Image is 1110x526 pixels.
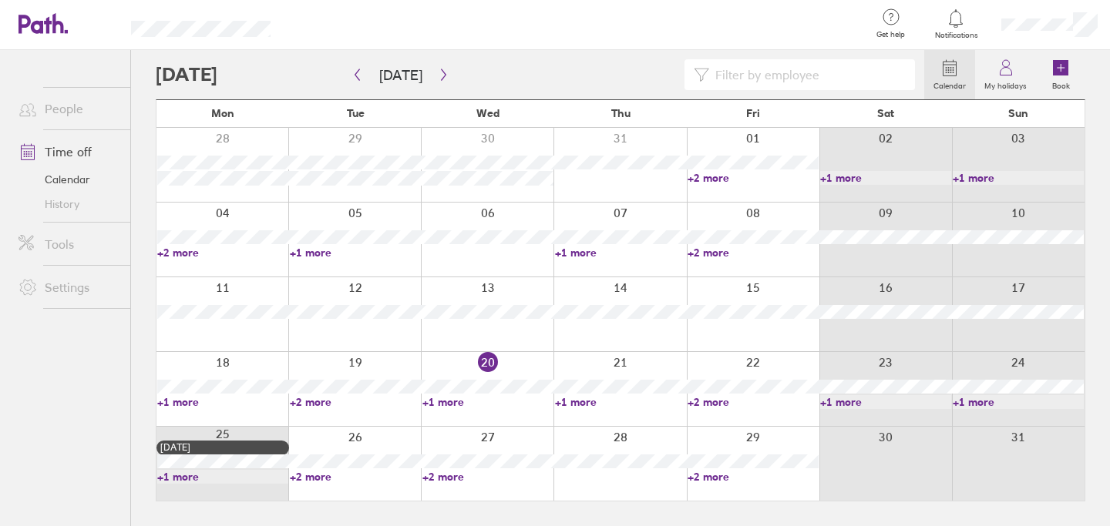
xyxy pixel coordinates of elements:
[953,171,1084,185] a: +1 more
[820,395,951,409] a: +1 more
[1043,77,1079,91] label: Book
[290,246,421,260] a: +1 more
[688,246,819,260] a: +2 more
[290,470,421,484] a: +2 more
[877,107,894,119] span: Sat
[6,136,130,167] a: Time off
[211,107,234,119] span: Mon
[476,107,499,119] span: Wed
[924,50,975,99] a: Calendar
[866,30,916,39] span: Get help
[6,192,130,216] a: History
[157,246,288,260] a: +2 more
[1008,107,1028,119] span: Sun
[931,8,981,40] a: Notifications
[160,442,285,453] div: [DATE]
[746,107,760,119] span: Fri
[953,395,1084,409] a: +1 more
[157,395,288,409] a: +1 more
[422,395,553,409] a: +1 more
[157,470,288,484] a: +1 more
[924,77,975,91] label: Calendar
[6,167,130,192] a: Calendar
[820,171,951,185] a: +1 more
[611,107,631,119] span: Thu
[555,395,686,409] a: +1 more
[290,395,421,409] a: +2 more
[688,395,819,409] a: +2 more
[975,77,1036,91] label: My holidays
[367,62,435,88] button: [DATE]
[975,50,1036,99] a: My holidays
[6,229,130,260] a: Tools
[709,60,906,89] input: Filter by employee
[422,470,553,484] a: +2 more
[555,246,686,260] a: +1 more
[688,470,819,484] a: +2 more
[6,272,130,303] a: Settings
[688,171,819,185] a: +2 more
[931,31,981,40] span: Notifications
[347,107,365,119] span: Tue
[6,93,130,124] a: People
[1036,50,1085,99] a: Book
